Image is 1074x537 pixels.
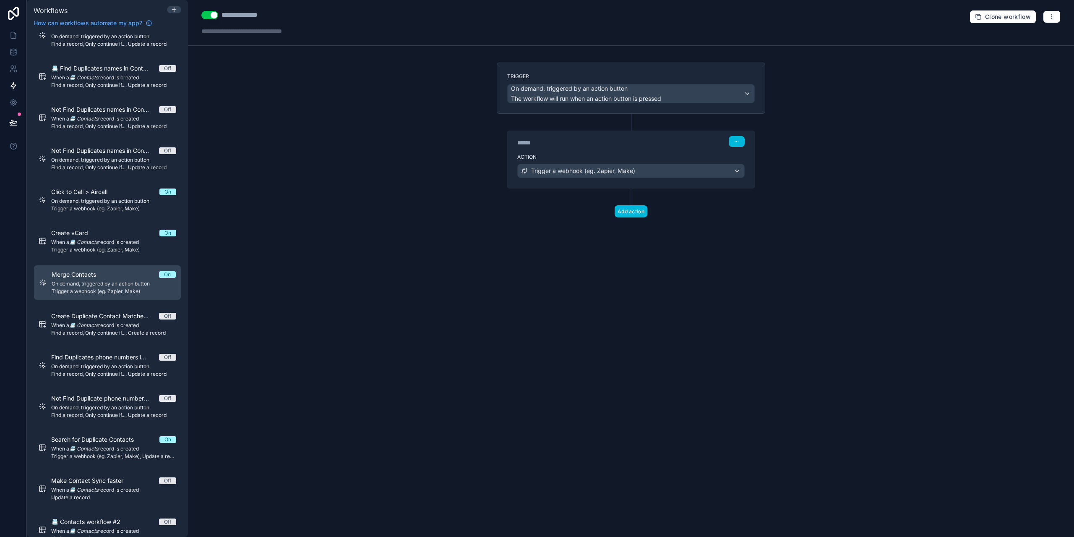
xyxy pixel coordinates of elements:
button: Trigger a webhook (eg. Zapier, Make) [517,164,745,178]
button: Add action [615,205,647,217]
span: The workflow will run when an action button is pressed [511,95,661,102]
button: Clone workflow [970,10,1036,24]
label: Action [517,154,745,160]
span: On demand, triggered by an action button [511,84,628,93]
span: Trigger a webhook (eg. Zapier, Make) [531,167,635,175]
span: Clone workflow [985,13,1031,21]
span: How can workflows automate my app? [34,19,142,27]
span: Workflows [34,6,68,15]
button: On demand, triggered by an action buttonThe workflow will run when an action button is pressed [507,84,755,103]
a: How can workflows automate my app? [30,19,156,27]
label: Trigger [507,73,755,80]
